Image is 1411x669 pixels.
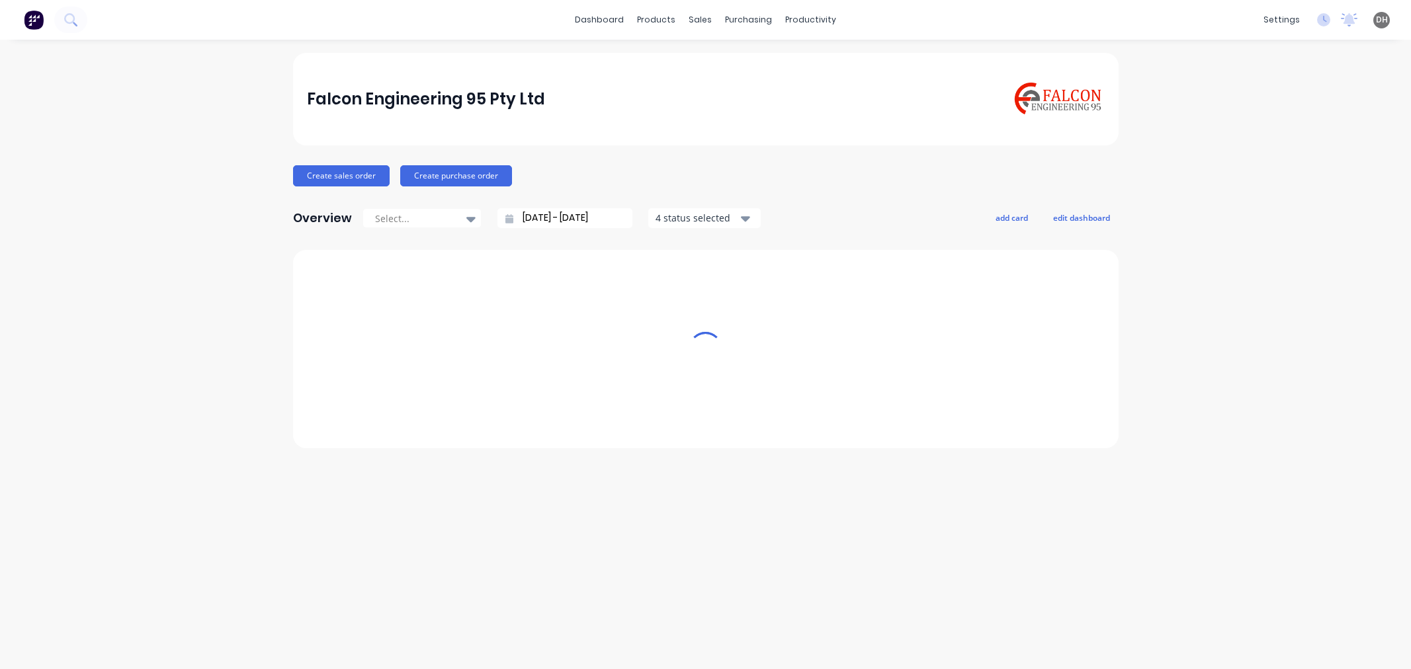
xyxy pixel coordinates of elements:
[630,10,682,30] div: products
[1257,10,1306,30] div: settings
[682,10,718,30] div: sales
[568,10,630,30] a: dashboard
[987,209,1037,226] button: add card
[656,211,739,225] div: 4 status selected
[1045,209,1119,226] button: edit dashboard
[400,165,512,186] button: Create purchase order
[779,10,843,30] div: productivity
[293,165,390,186] button: Create sales order
[1011,80,1104,118] img: Falcon Engineering 95 Pty Ltd
[293,205,352,231] div: Overview
[718,10,779,30] div: purchasing
[24,10,44,30] img: Factory
[307,86,545,112] div: Falcon Engineering 95 Pty Ltd
[648,208,761,228] button: 4 status selected
[1376,14,1388,26] span: DH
